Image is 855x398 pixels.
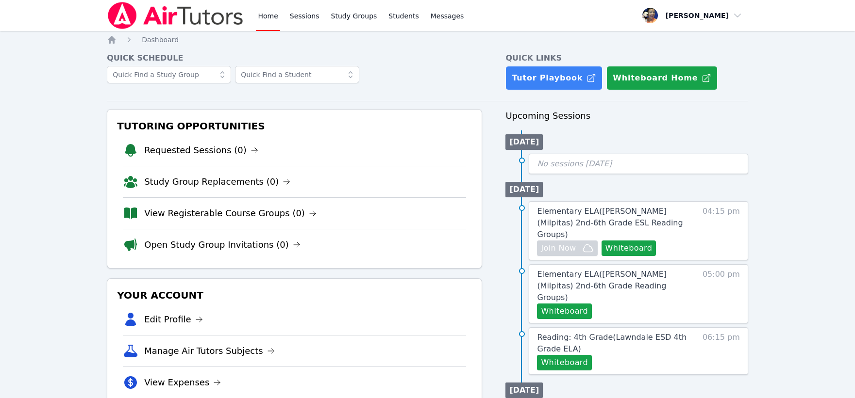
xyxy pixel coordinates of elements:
h4: Quick Links [505,52,748,64]
span: Dashboard [142,36,179,44]
button: Whiteboard [537,303,592,319]
h3: Tutoring Opportunities [115,117,474,135]
li: [DATE] [505,182,543,197]
span: 06:15 pm [703,332,740,370]
h3: Upcoming Sessions [505,109,748,123]
a: Elementary ELA([PERSON_NAME] (Milpitas) 2nd-6th Grade ESL Reading Groups) [537,206,689,240]
a: Edit Profile [144,313,203,326]
a: Elementary ELA([PERSON_NAME] (Milpitas) 2nd-6th Grade Reading Groups) [537,269,689,303]
span: Messages [431,11,464,21]
a: Requested Sessions (0) [144,143,258,157]
span: Elementary ELA ( [PERSON_NAME] (Milpitas) 2nd-6th Grade Reading Groups ) [537,270,667,302]
span: Elementary ELA ( [PERSON_NAME] (Milpitas) 2nd-6th Grade ESL Reading Groups ) [537,207,683,239]
li: [DATE] [505,134,543,150]
a: Dashboard [142,35,179,45]
button: Whiteboard [602,240,656,256]
li: [DATE] [505,382,543,398]
span: Reading: 4th Grade ( Lawndale ESD 4th Grade ELA ) [537,333,687,353]
a: View Registerable Course Groups (0) [144,207,317,220]
h3: Your Account [115,287,474,304]
a: Open Study Group Invitations (0) [144,238,301,252]
button: Whiteboard Home [606,66,718,90]
img: Air Tutors [107,2,244,29]
a: Manage Air Tutors Subjects [144,344,275,358]
span: 04:15 pm [703,206,740,256]
span: 05:00 pm [703,269,740,319]
input: Quick Find a Student [235,66,359,83]
button: Join Now [537,240,597,256]
a: Reading: 4th Grade(Lawndale ESD 4th Grade ELA) [537,332,689,355]
nav: Breadcrumb [107,35,748,45]
button: Whiteboard [537,355,592,370]
input: Quick Find a Study Group [107,66,231,83]
h4: Quick Schedule [107,52,482,64]
a: View Expenses [144,376,221,389]
span: Join Now [541,242,576,254]
span: No sessions [DATE] [537,159,612,168]
a: Tutor Playbook [505,66,603,90]
a: Study Group Replacements (0) [144,175,290,189]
